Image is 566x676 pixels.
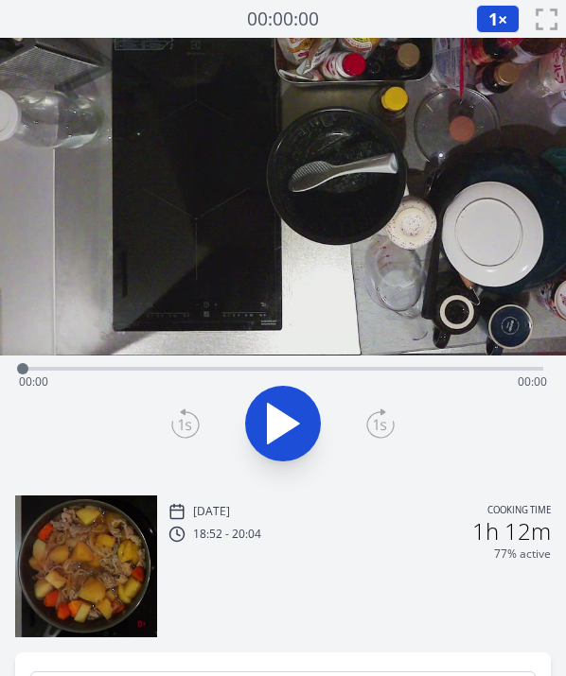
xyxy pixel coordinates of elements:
[487,503,551,520] p: Cooking time
[15,495,157,637] img: 250906095339_thumb.jpeg
[476,5,520,33] button: 1×
[193,527,261,542] p: 18:52 - 20:04
[472,520,551,543] h2: 1h 12m
[488,8,498,30] span: 1
[193,504,230,519] p: [DATE]
[247,6,319,33] a: 00:00:00
[518,373,547,390] span: 00:00
[494,546,551,562] p: 77% active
